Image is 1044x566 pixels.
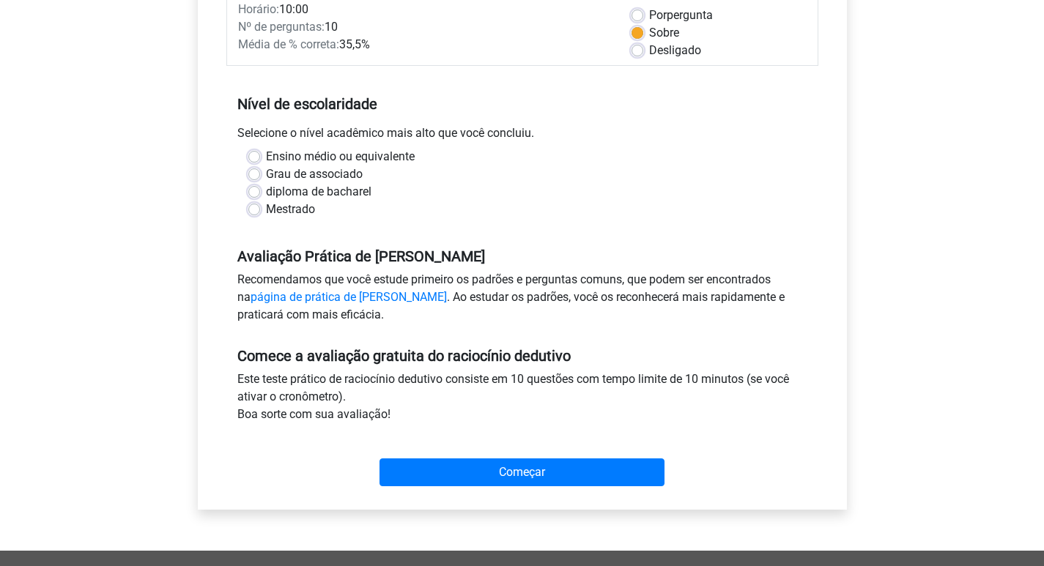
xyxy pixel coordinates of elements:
[237,95,377,113] font: Nível de escolaridade
[237,272,771,304] font: Recomendamos que você estude primeiro os padrões e perguntas comuns, que podem ser encontrados na
[649,8,667,22] font: Por
[266,202,315,216] font: Mestrado
[237,126,534,140] font: Selecione o nível acadêmico mais alto que você concluiu.
[649,26,679,40] font: Sobre
[380,458,664,486] input: Começar
[238,2,279,16] font: Horário:
[237,290,785,321] font: . Ao estudar os padrões, você os reconhecerá mais rapidamente e praticará com mais eficácia.
[325,20,338,34] font: 10
[266,167,363,181] font: Grau de associado
[667,8,713,22] font: pergunta
[237,247,485,265] font: Avaliação Prática de [PERSON_NAME]
[237,372,789,403] font: Este teste prático de raciocínio dedutivo consiste em 10 questões com tempo limite de 10 minutos ...
[251,290,447,304] a: página de prática de [PERSON_NAME]
[266,149,415,163] font: Ensino médio ou equivalente
[238,37,339,51] font: Média de % correta:
[237,407,390,421] font: Boa sorte com sua avaliação!
[266,185,371,198] font: diploma de bacharel
[279,2,308,16] font: 10:00
[237,347,571,365] font: Comece a avaliação gratuita do raciocínio dedutivo
[238,20,325,34] font: Nº de perguntas:
[339,37,370,51] font: 35,5%
[649,43,701,57] font: Desligado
